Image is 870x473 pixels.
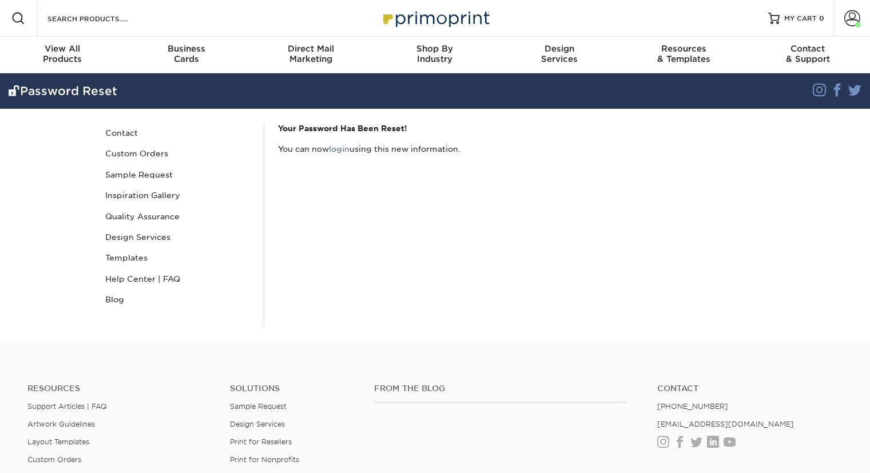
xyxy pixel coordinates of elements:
a: Contact [657,384,843,393]
a: DesignServices [497,37,621,73]
h4: From the Blog [374,384,626,393]
a: [PHONE_NUMBER] [657,402,728,411]
a: Print for Nonprofits [230,455,299,464]
a: Contact [101,123,255,143]
a: Support Articles | FAQ [27,402,107,411]
h4: Solutions [230,384,357,393]
div: Industry [373,44,497,64]
span: 0 [819,14,824,22]
span: MY CART [784,14,817,23]
a: Direct MailMarketing [249,37,373,73]
img: Primoprint [378,6,492,30]
a: BusinessCards [124,37,248,73]
strong: Your Password Has Been Reset! [278,124,407,133]
a: Design Services [101,227,255,247]
a: Sample Request [101,164,255,185]
a: Templates [101,247,255,268]
a: login [329,144,349,153]
a: Custom Orders [27,455,81,464]
a: Resources& Templates [621,37,745,73]
a: Shop ByIndustry [373,37,497,73]
span: Direct Mail [249,44,373,54]
a: Custom Orders [101,143,255,164]
div: & Templates [621,44,745,64]
a: Help Center | FAQ [101,269,255,289]
a: Inspiration Gallery [101,185,255,206]
a: Layout Templates [27,437,89,446]
div: Marketing [249,44,373,64]
a: Artwork Guidelines [27,420,95,428]
p: You can now using this new information. [278,143,765,155]
a: Blog [101,289,255,310]
span: Contact [746,44,870,54]
div: & Support [746,44,870,64]
a: [EMAIL_ADDRESS][DOMAIN_NAME] [657,420,794,428]
a: Design Services [230,420,285,428]
a: Sample Request [230,402,287,411]
input: SEARCH PRODUCTS..... [46,11,158,25]
span: Business [124,44,248,54]
h4: Resources [27,384,213,393]
span: Resources [621,44,745,54]
div: Cards [124,44,248,64]
a: Print for Resellers [230,437,292,446]
div: Services [497,44,621,64]
a: Contact& Support [746,37,870,73]
a: Quality Assurance [101,206,255,227]
span: Design [497,44,621,54]
span: Shop By [373,44,497,54]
